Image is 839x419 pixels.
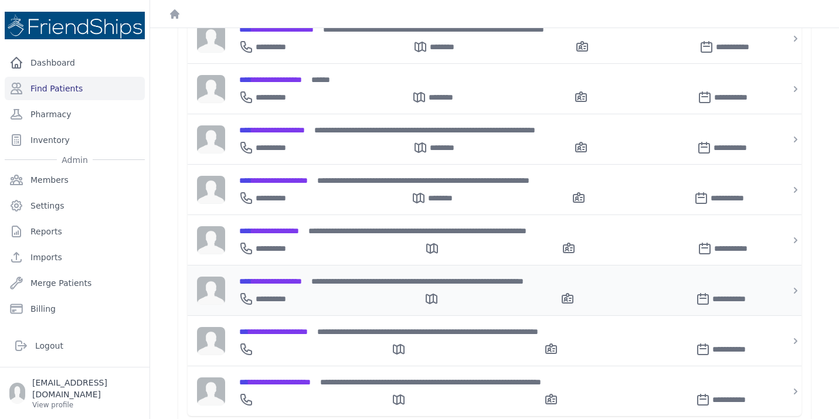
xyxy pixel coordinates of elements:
[9,334,140,357] a: Logout
[5,51,145,74] a: Dashboard
[5,194,145,217] a: Settings
[5,128,145,152] a: Inventory
[5,12,145,39] img: Medical Missions EMR
[197,176,225,204] img: person-242608b1a05df3501eefc295dc1bc67a.jpg
[9,377,140,410] a: [EMAIL_ADDRESS][DOMAIN_NAME] View profile
[197,125,225,154] img: person-242608b1a05df3501eefc295dc1bc67a.jpg
[5,77,145,100] a: Find Patients
[5,297,145,321] a: Billing
[5,103,145,126] a: Pharmacy
[5,220,145,243] a: Reports
[197,226,225,254] img: person-242608b1a05df3501eefc295dc1bc67a.jpg
[32,400,140,410] p: View profile
[197,277,225,305] img: person-242608b1a05df3501eefc295dc1bc67a.jpg
[5,323,145,346] a: Organizations
[5,168,145,192] a: Members
[197,377,225,406] img: person-242608b1a05df3501eefc295dc1bc67a.jpg
[197,327,225,355] img: person-242608b1a05df3501eefc295dc1bc67a.jpg
[32,377,140,400] p: [EMAIL_ADDRESS][DOMAIN_NAME]
[197,25,225,53] img: person-242608b1a05df3501eefc295dc1bc67a.jpg
[5,271,145,295] a: Merge Patients
[57,154,93,166] span: Admin
[5,246,145,269] a: Imports
[197,75,225,103] img: person-242608b1a05df3501eefc295dc1bc67a.jpg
